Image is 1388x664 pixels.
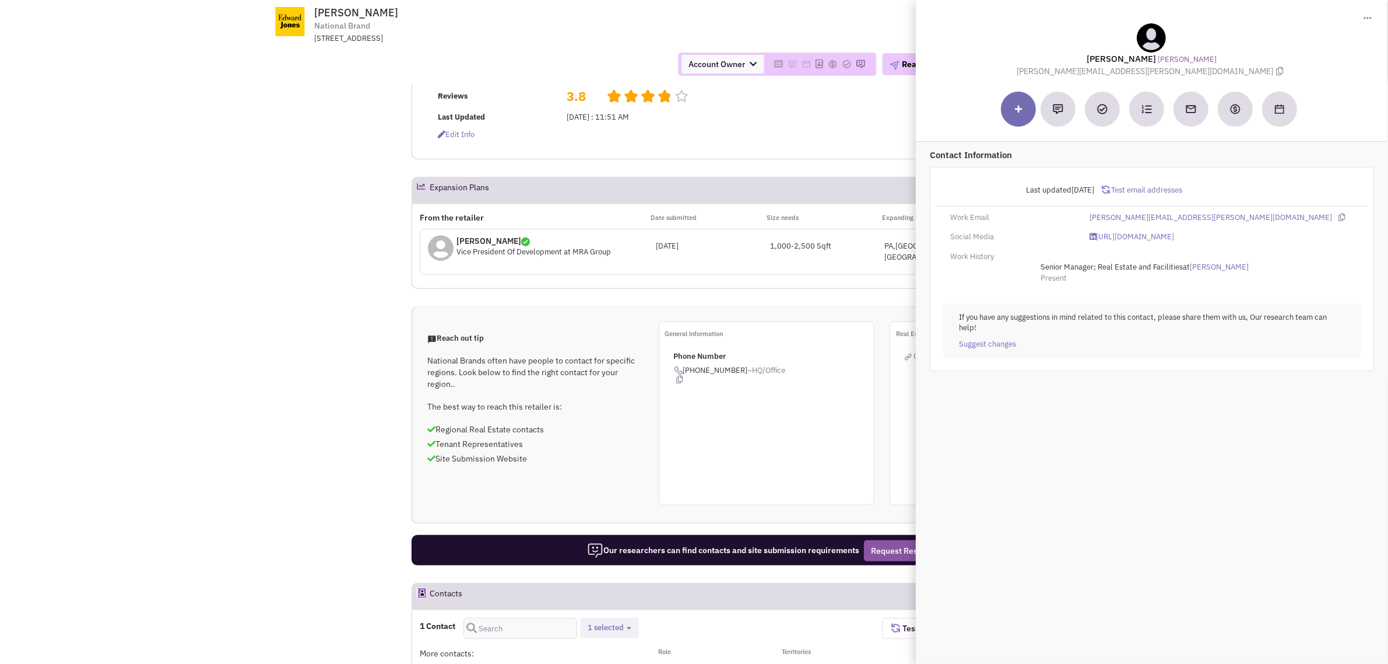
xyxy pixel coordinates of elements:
img: Subscribe to a cadence [1141,104,1152,114]
p: Phone Number [674,351,874,362]
p: Regional Real Estate contacts [427,424,643,435]
p: Date submitted [651,212,767,223]
span: [PERSON_NAME][EMAIL_ADDRESS][PERSON_NAME][DOMAIN_NAME] [1017,66,1286,76]
span: Test email addresses [1110,185,1182,195]
img: Please add to your accounts [802,60,811,69]
div: 1,000-2,500 Sqft [770,241,884,252]
button: Reach Out [882,53,948,75]
span: [PHONE_NUMBER] [674,365,874,384]
span: Account Owner [681,55,764,74]
img: reachlinkicon.png [905,354,912,361]
img: icon-verified.png [521,237,530,246]
img: Send an email [1185,103,1197,115]
p: From the retailer [420,212,651,223]
td: [DATE] : 11:51 AM [563,109,759,126]
span: –HQ/Office [748,365,786,375]
img: icon-phone.png [674,366,683,375]
a: Suggest changes [959,339,1016,350]
div: Last updated [943,179,1102,201]
button: Request Research [864,540,946,561]
img: Please add to your accounts [788,60,797,69]
span: Corporate website [913,351,976,361]
a: [PERSON_NAME] [1190,262,1249,273]
b: Last Updated [438,112,485,122]
span: Edit info [438,130,475,139]
p: The best way to reach this retailer is: [427,401,643,413]
p: Contact Information [930,149,1374,161]
input: Search [463,618,577,639]
span: National Brand [315,20,371,32]
span: [PERSON_NAME] [315,6,399,19]
a: [PERSON_NAME][EMAIL_ADDRESS][PERSON_NAME][DOMAIN_NAME] [1090,212,1333,223]
div: Work History [943,251,1082,263]
lable: [PERSON_NAME] [1087,53,1156,64]
img: Please add to your accounts [828,60,837,69]
div: Social Media [943,232,1082,243]
button: Test Emails [882,618,954,639]
span: Our researchers can find contacts and site submission requirements [587,545,859,555]
span: 1 selected [588,623,624,632]
img: plane.png [890,61,899,70]
span: Senior Manager; Real Estate and Facilities [1041,262,1183,272]
p: [PERSON_NAME] [456,235,611,247]
button: 1 selected [584,622,635,634]
div: [DATE] [656,241,771,252]
p: Tenant Representatives [427,438,643,450]
img: Add a Task [1097,104,1108,114]
h2: Expansion Plans [430,177,489,203]
span: at [1041,262,1249,272]
img: Please add to your accounts [842,60,851,69]
p: National Brands often have people to contact for specific regions. Look below to find the right c... [427,355,643,390]
b: Reviews [438,91,468,101]
img: icon-researcher-20.png [587,543,603,559]
span: Reach out tip [427,333,484,343]
img: Please add to your accounts [856,60,865,69]
div: More contacts: [420,648,651,659]
h2: Contacts [430,583,462,609]
p: General information [665,328,874,340]
span: [DATE] [1071,185,1094,195]
img: Schedule a Meeting [1275,104,1284,114]
span: Vice President Of Development at MRA Group [456,247,611,257]
a: [PERSON_NAME] [1158,54,1217,65]
p: Real Estate links [896,328,1105,340]
img: Add a note [1053,104,1063,114]
div: Role [651,648,767,659]
p: Expanding in [882,212,997,223]
h4: 1 Contact [420,621,455,631]
a: [URL][DOMAIN_NAME] [1090,232,1175,243]
a: Corporate website [905,351,976,361]
p: If you have any suggestions in mind related to this contact, please share them with us, Our resea... [959,312,1345,334]
h2: 3.8 [567,88,598,93]
div: [STREET_ADDRESS] [315,33,619,44]
p: Size needs [767,212,882,223]
img: Create a deal [1229,103,1241,115]
div: Work Email [943,212,1082,223]
span: Present [1041,273,1067,283]
span: Test Emails [900,623,945,634]
img: teammate.png [1137,23,1166,53]
div: PA,[GEOGRAPHIC_DATA],[GEOGRAPHIC_DATA] [884,241,999,263]
p: Site Submission Website [427,453,643,464]
div: Territories [767,648,882,659]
